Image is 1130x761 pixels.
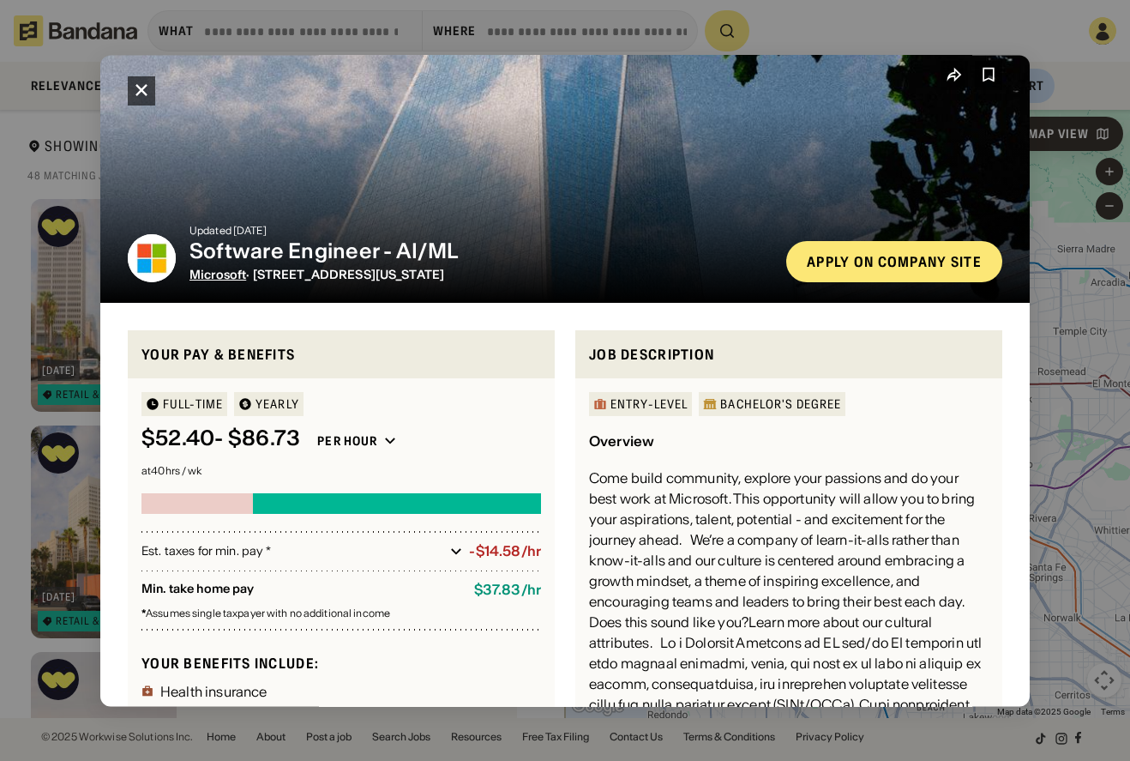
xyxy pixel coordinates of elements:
div: Health insurance [160,684,267,698]
a: Microsoft [189,266,246,281]
div: $ 52.40 - $86.73 [141,426,300,451]
div: at 40 hrs / wk [141,466,541,476]
div: Job Description [589,343,989,365]
div: Updated [DATE] [189,225,772,235]
div: Software Engineer - AI/ML [189,239,772,263]
div: -$14.58/hr [469,543,541,559]
div: Overview [589,432,654,450]
div: Your benefits include: [141,654,541,672]
div: Min. take home pay [141,582,460,598]
img: Microsoft logo [128,233,176,281]
div: Your pay & benefits [141,343,541,365]
div: Entry-Level [610,398,688,410]
a: Apply on company site [786,240,1002,281]
div: $ 37.83 / hr [474,582,541,598]
div: Apply on company site [807,254,982,268]
div: Bachelor's Degree [720,398,841,410]
div: Assumes single taxpayer with no additional income [141,608,541,619]
div: YEARLY [255,398,299,410]
div: · [STREET_ADDRESS][US_STATE] [189,267,772,281]
div: Full-time [163,398,223,410]
a: Learn more about our cultural attributes [589,613,933,651]
div: Per hour [317,433,377,449]
div: Est. taxes for min. pay * [141,542,443,559]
